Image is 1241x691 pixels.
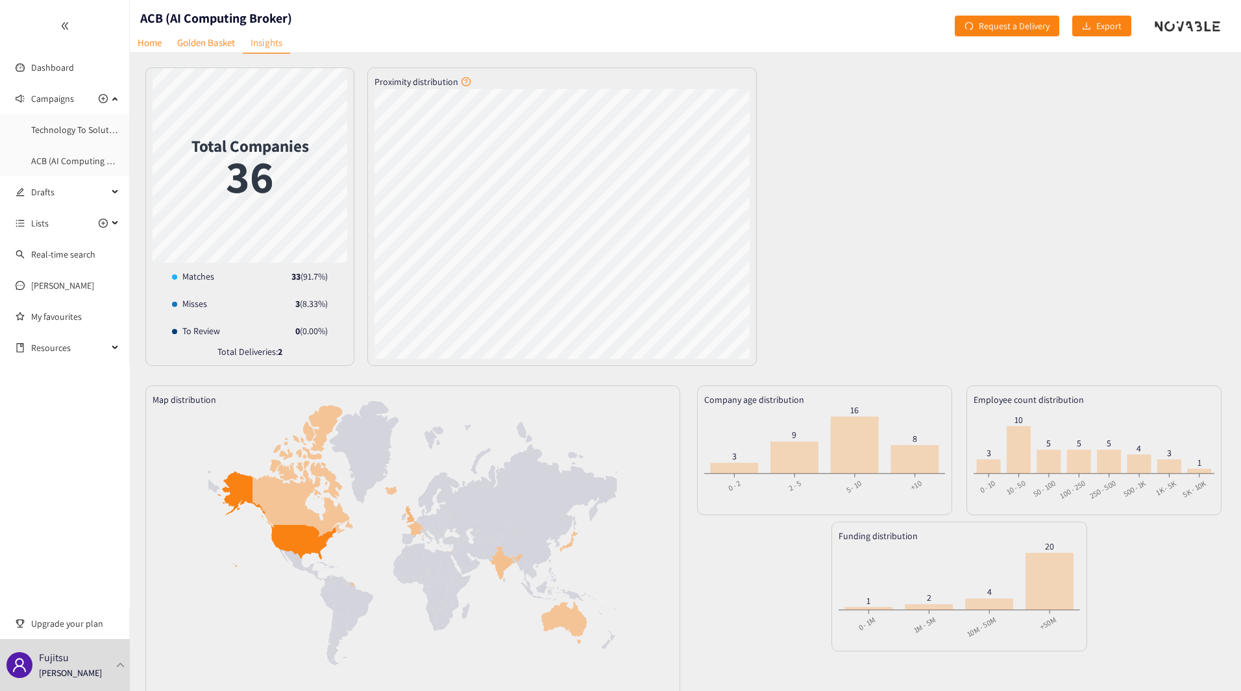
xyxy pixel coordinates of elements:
span: trophy [16,619,25,628]
tspan: 8 [913,433,917,444]
span: Resources [31,335,108,361]
text: +10 [909,478,923,492]
tspan: 9 [792,430,796,441]
text: 1K - 5K [1154,478,1177,497]
strong: 2 [278,346,282,358]
span: redo [965,21,974,32]
strong: 33 [291,271,301,282]
text: 1M - 5M [912,614,938,635]
text: 0 - 1M [857,614,878,632]
span: Campaigns [31,86,74,112]
p: Fujitsu [39,649,69,666]
tspan: 1 [1198,457,1201,468]
tspan: 5 [1077,437,1081,449]
a: My favourites [31,304,119,330]
span: Export [1096,19,1122,33]
span: Drafts [31,179,108,205]
text: 50 - 100 [1031,478,1057,498]
h1: ACB (AI Computing Broker) [140,9,292,27]
span: Lists [31,210,49,236]
text: 0 - 2 [726,478,743,493]
div: To Review [172,324,220,338]
span: question-circle [461,77,471,86]
div: チャットウィジェット [1176,629,1241,691]
iframe: Chat Widget [1176,629,1241,691]
tspan: 3 [1167,447,1172,459]
tspan: 1 [866,595,870,607]
span: user [12,657,27,673]
span: book [16,343,25,352]
div: Proximity distribution [375,75,750,89]
tspan: 3 [731,451,736,463]
text: +50M [1038,614,1058,631]
tspan: 3 [986,447,990,459]
text: 10 - 50 [1005,478,1027,496]
text: 250 - 500 [1088,478,1118,501]
a: Home [130,32,169,53]
div: Employee count distribution [974,393,1215,407]
div: Map distribution [153,393,673,407]
div: Company age distribution [704,393,946,407]
span: plus-circle [99,94,108,103]
span: sound [16,94,25,103]
text: 5 - 10 [844,478,863,494]
text: 100 - 250 [1058,478,1087,500]
text: 0 - 10 [978,478,997,494]
strong: 0 [295,325,300,337]
tspan: 5 [1107,437,1111,449]
div: ( 91.7 %) [291,269,328,284]
text: 2 - 5 [787,478,803,493]
a: Golden Basket [169,32,243,53]
a: Technology To Solution-Delivery-Partner Companies [31,124,231,136]
tspan: 16 [850,404,859,416]
span: Upgrade your plan [31,611,119,636]
div: Matches [172,269,214,284]
tspan: 20 [1045,540,1054,552]
p: [PERSON_NAME] [39,666,102,680]
a: Insights [243,32,290,54]
div: Misses [172,297,207,311]
span: Request a Delivery [979,19,1050,33]
a: Real-time search [31,249,95,260]
span: plus-circle [99,219,108,228]
button: downloadExport [1072,16,1131,36]
span: download [1082,21,1091,32]
button: redoRequest a Delivery [955,16,1059,36]
tspan: 5 [1046,437,1051,449]
span: unordered-list [16,219,25,228]
div: ( 8.33 %) [295,297,328,311]
span: double-left [60,21,69,30]
tspan: 4 [1137,442,1142,454]
tspan: 2 [927,592,931,603]
strong: 3 [295,298,300,309]
span: edit [16,188,25,197]
tspan: 4 [987,586,992,598]
text: 10M - 50M [965,614,998,638]
text: 5K - 10K [1181,478,1208,499]
a: ACB (AI Computing Broker) [31,155,135,167]
tspan: 10 [1014,414,1023,426]
div: Total Deliveries: [153,345,347,365]
a: Dashboard [31,62,74,73]
a: [PERSON_NAME] [31,280,94,291]
div: ( 0.00 %) [295,324,328,338]
div: Funding distribution [839,529,1080,543]
text: 500 - 1K [1122,478,1148,499]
